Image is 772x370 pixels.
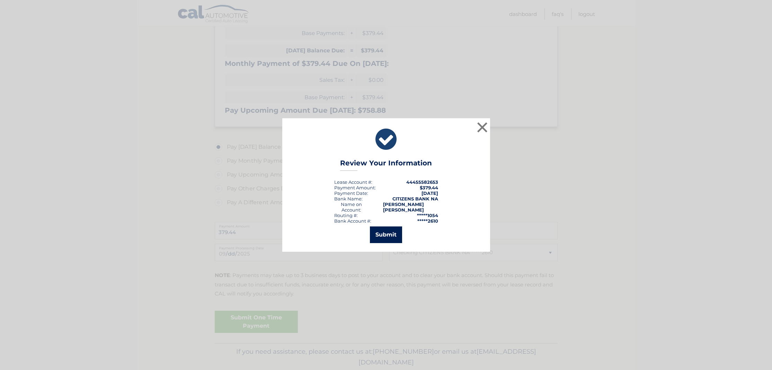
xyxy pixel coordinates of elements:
[422,190,438,196] span: [DATE]
[392,196,438,201] strong: CITIZENS BANK NA
[476,120,489,134] button: ×
[383,201,424,213] strong: [PERSON_NAME] [PERSON_NAME]
[334,190,367,196] span: Payment Date
[334,190,368,196] div: :
[334,196,363,201] div: Bank Name:
[334,213,358,218] div: Routing #:
[420,185,438,190] span: $379.44
[406,179,438,185] strong: 44455582653
[334,201,369,213] div: Name on Account:
[340,159,432,171] h3: Review Your Information
[334,185,376,190] div: Payment Amount:
[370,226,402,243] button: Submit
[334,179,372,185] div: Lease Account #:
[334,218,371,224] div: Bank Account #:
